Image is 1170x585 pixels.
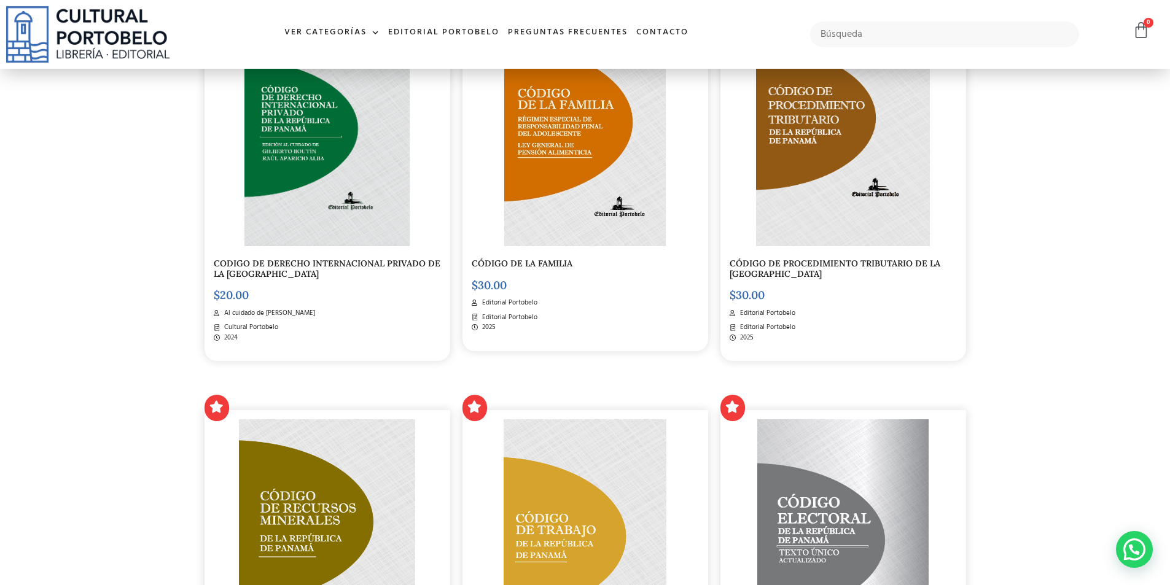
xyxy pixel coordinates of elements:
[280,20,384,46] a: Ver Categorías
[221,333,238,343] span: 2024
[214,288,220,302] span: $
[737,333,754,343] span: 2025
[244,12,410,246] img: Screen_Shot_2019-06-11_at_12.31.37_PM-2.png
[221,322,278,333] span: Cultural Portobelo
[384,20,504,46] a: Editorial Portobelo
[504,20,632,46] a: Preguntas frecuentes
[756,12,930,246] img: Captura_de_Pantalla_2020-06-17_a_las_11.53.36_a._m.-1.png
[479,298,537,308] span: Editorial Portobelo
[730,288,736,302] span: $
[472,258,572,269] a: CÓDIGO DE LA FAMILIA
[479,312,537,323] span: Editorial Portobelo
[1133,21,1150,39] a: 0
[810,21,1080,47] input: Búsqueda
[730,258,940,279] a: CÓDIGO DE PROCEDIMIENTO TRIBUTARIO DE LA [GEOGRAPHIC_DATA]
[1144,18,1153,28] span: 0
[632,20,693,46] a: Contacto
[221,308,315,319] span: Al cuidado de [PERSON_NAME]
[214,258,440,279] a: CODIGO DE DERECHO INTERNACIONAL PRIVADO DE LA [GEOGRAPHIC_DATA]
[504,12,666,246] img: CD-012-PORTADA-CODIGO-FAMILIA
[214,288,249,302] bdi: 20.00
[479,322,496,333] span: 2025
[737,308,795,319] span: Editorial Portobelo
[472,278,478,292] span: $
[472,278,507,292] bdi: 30.00
[737,322,795,333] span: Editorial Portobelo
[730,288,765,302] bdi: 30.00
